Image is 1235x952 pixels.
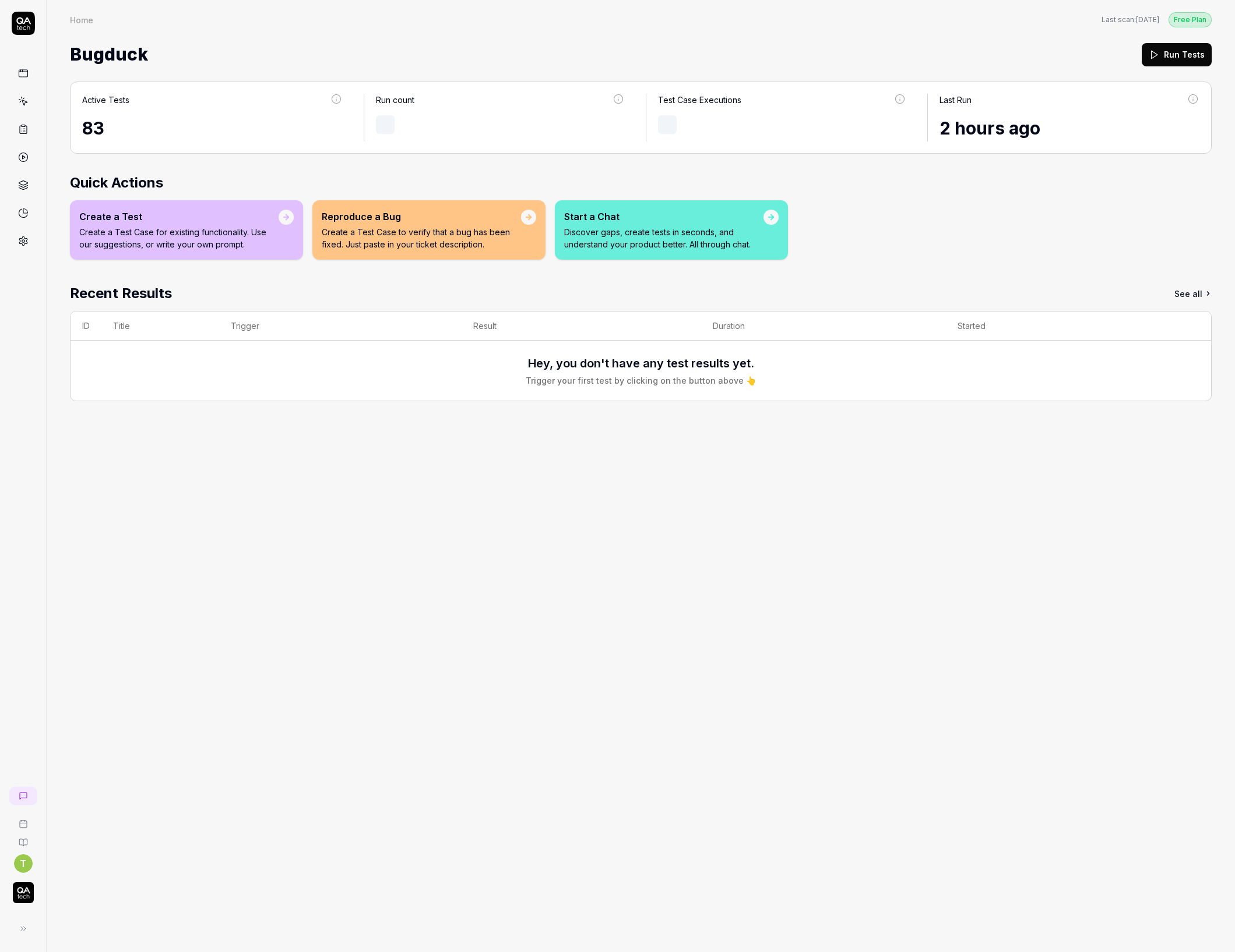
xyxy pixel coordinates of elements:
[701,312,946,341] th: Duration
[79,226,279,250] p: Create a Test Case for existing functionality. Use our suggestions, or write your own prompt.
[70,172,1212,193] h2: Quick Actions
[1142,43,1212,66] button: Run Tests
[79,210,279,224] div: Create a Test
[528,355,754,372] h3: Hey, you don't have any test results yet.
[322,226,521,250] p: Create a Test Case to verify that a bug has been fixed. Just paste in your ticket description.
[219,312,462,341] th: Trigger
[526,374,756,387] div: Trigger your first test by clicking on the button above 👆
[940,118,1040,139] time: 2 hours ago
[5,829,41,847] a: Documentation
[462,312,701,341] th: Result
[70,39,148,70] span: Bugduck
[71,312,101,341] th: ID
[9,787,37,805] a: New conversation
[376,94,414,106] div: Run count
[1136,15,1159,24] time: [DATE]
[82,115,343,141] div: 83
[564,226,763,250] p: Discover gaps, create tests in seconds, and understand your product better. All through chat.
[1102,15,1159,25] button: Last scan:[DATE]
[14,854,33,873] button: T
[101,312,219,341] th: Title
[940,94,972,106] div: Last Run
[82,94,129,106] div: Active Tests
[13,882,34,903] img: QA Tech Logo
[5,810,41,829] a: Book a call with us
[946,312,1188,341] th: Started
[1102,15,1159,25] span: Last scan:
[658,94,741,106] div: Test Case Executions
[1174,283,1212,304] a: See all
[5,873,41,905] button: QA Tech Logo
[564,210,763,224] div: Start a Chat
[70,14,93,26] div: Home
[70,283,172,304] h2: Recent Results
[322,210,521,224] div: Reproduce a Bug
[1169,12,1212,27] button: Free Plan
